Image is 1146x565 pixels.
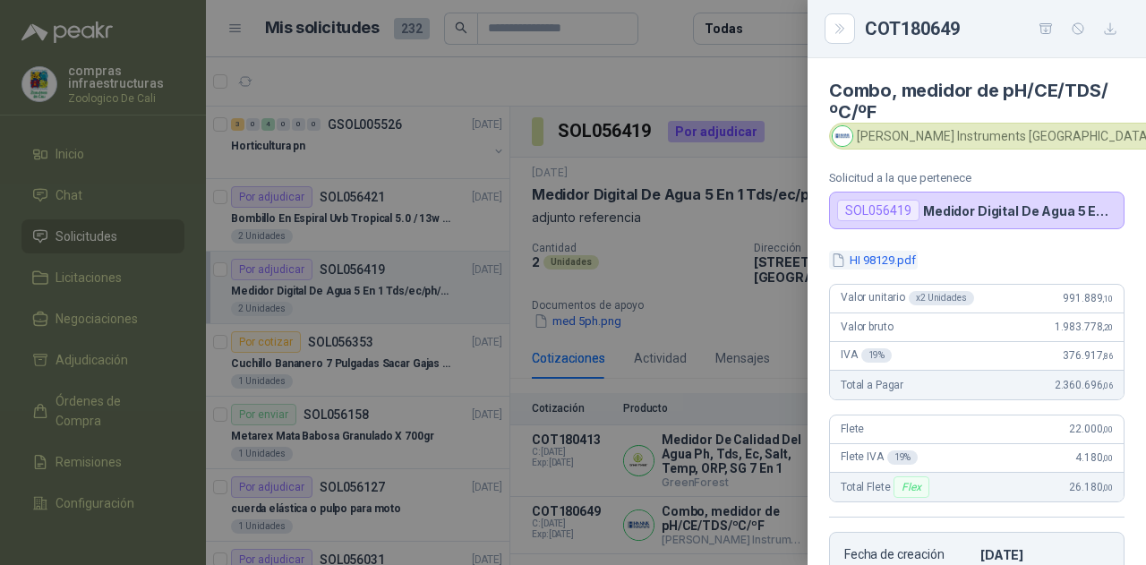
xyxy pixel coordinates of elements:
[841,423,864,435] span: Flete
[829,171,1125,184] p: Solicitud a la que pertenece
[841,476,933,498] span: Total Flete
[909,291,974,305] div: x 2 Unidades
[1075,451,1113,464] span: 4.180
[833,126,852,146] img: Company Logo
[1069,481,1113,493] span: 26.180
[841,321,893,333] span: Valor bruto
[1102,483,1113,492] span: ,00
[865,14,1125,43] div: COT180649
[1063,349,1113,362] span: 376.917
[837,200,919,221] div: SOL056419
[923,203,1116,218] p: Medidor Digital De Agua 5 En 1 Tds/ec/ph/salinidad/temperatu
[1069,423,1113,435] span: 22.000
[894,476,928,498] div: Flex
[861,348,893,363] div: 19 %
[1055,321,1113,333] span: 1.983.778
[841,379,903,391] span: Total a Pagar
[1055,379,1113,391] span: 2.360.696
[844,547,973,562] p: Fecha de creación
[1063,292,1113,304] span: 991.889
[1102,424,1113,434] span: ,00
[1102,322,1113,332] span: ,20
[841,348,892,363] span: IVA
[829,251,918,270] button: HI 98129.pdf
[841,291,974,305] span: Valor unitario
[1102,351,1113,361] span: ,86
[829,18,851,39] button: Close
[887,450,919,465] div: 19 %
[1102,294,1113,304] span: ,10
[829,80,1125,123] h4: Combo, medidor de pH/CE/TDS/ºC/ºF
[841,450,918,465] span: Flete IVA
[1102,381,1113,390] span: ,06
[980,547,1109,562] p: [DATE]
[1102,453,1113,463] span: ,00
